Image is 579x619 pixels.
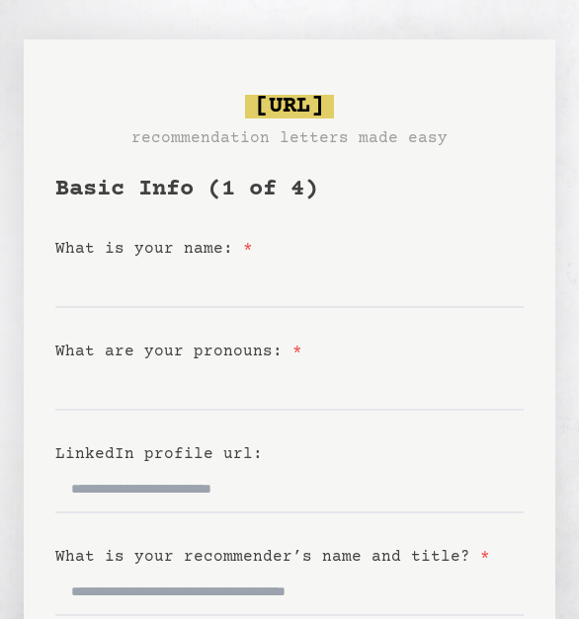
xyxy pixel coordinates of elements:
[55,548,490,566] label: What is your recommender’s name and title?
[245,95,334,118] span: [URL]
[55,445,263,463] label: LinkedIn profile url:
[55,174,523,205] h1: Basic Info (1 of 4)
[55,240,253,258] label: What is your name:
[55,343,302,360] label: What are your pronouns:
[131,126,448,150] h3: recommendation letters made easy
